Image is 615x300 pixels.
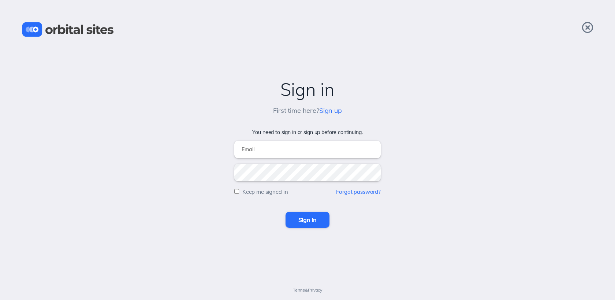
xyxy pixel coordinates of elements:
[234,141,381,158] input: Email
[7,129,608,228] form: You need to sign in or sign up before continuing.
[286,212,330,228] input: Sign in
[293,287,305,293] a: Terms
[242,188,288,195] label: Keep me signed in
[22,22,114,37] img: Orbital Sites Logo
[336,188,381,195] a: Forgot password?
[308,287,322,293] a: Privacy
[319,106,342,115] a: Sign up
[7,79,608,100] h2: Sign in
[273,107,342,115] h5: First time here?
